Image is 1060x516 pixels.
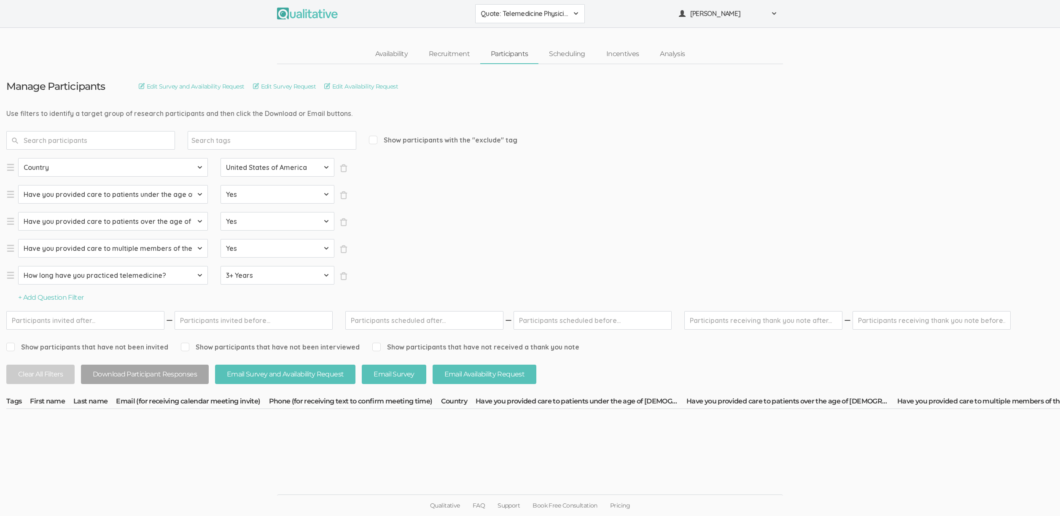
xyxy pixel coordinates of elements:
[604,495,636,516] a: Pricing
[6,365,75,384] button: Clear All Filters
[424,495,466,516] a: Qualitative
[339,272,348,280] span: ×
[843,311,852,330] img: dash.svg
[1018,476,1060,516] iframe: Chat Widget
[538,45,596,63] a: Scheduling
[324,82,398,91] a: Edit Availability Request
[339,218,348,226] span: ×
[6,342,168,352] span: Show participants that have not been invited
[6,81,105,92] h3: Manage Participants
[215,365,355,384] button: Email Survey and Availability Request
[181,342,360,352] span: Show participants that have not been interviewed
[6,311,164,330] input: Participants invited after...
[480,45,538,63] a: Participants
[514,311,672,330] input: Participants scheduled before...
[475,4,585,23] button: Quote: Telemedicine Physicians
[175,311,333,330] input: Participants invited before...
[362,365,426,384] button: Email Survey
[6,131,175,150] input: Search participants
[476,397,686,408] th: Have you provided care to patients under the age of [DEMOGRAPHIC_DATA]?
[418,45,480,63] a: Recruitment
[18,293,84,303] button: + Add Question Filter
[684,311,842,330] input: Participants receiving thank you note after...
[6,397,30,408] th: Tags
[339,245,348,253] span: ×
[673,4,783,23] button: [PERSON_NAME]
[649,45,695,63] a: Analysis
[191,135,244,146] input: Search tags
[339,164,348,172] span: ×
[345,311,503,330] input: Participants scheduled after...
[433,365,536,384] button: Email Availability Request
[466,495,491,516] a: FAQ
[690,9,766,19] span: [PERSON_NAME]
[369,135,517,145] span: Show participants with the "exclude" tag
[491,495,526,516] a: Support
[686,397,897,408] th: Have you provided care to patients over the age of [DEMOGRAPHIC_DATA]?
[372,342,579,352] span: Show participants that have not received a thank you note
[277,8,338,19] img: Qualitative
[139,82,245,91] a: Edit Survey and Availability Request
[81,365,209,384] button: Download Participant Responses
[269,397,441,408] th: Phone (for receiving text to confirm meeting time)
[481,9,568,19] span: Quote: Telemedicine Physicians
[441,397,476,408] th: Country
[526,495,604,516] a: Book Free Consultation
[339,191,348,199] span: ×
[116,397,269,408] th: Email (for receiving calendar meeting invite)
[853,311,1011,330] input: Participants receiving thank you note before...
[165,311,174,330] img: dash.svg
[253,82,316,91] a: Edit Survey Request
[365,45,418,63] a: Availability
[596,45,650,63] a: Incentives
[73,397,116,408] th: Last name
[504,311,513,330] img: dash.svg
[30,397,73,408] th: First name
